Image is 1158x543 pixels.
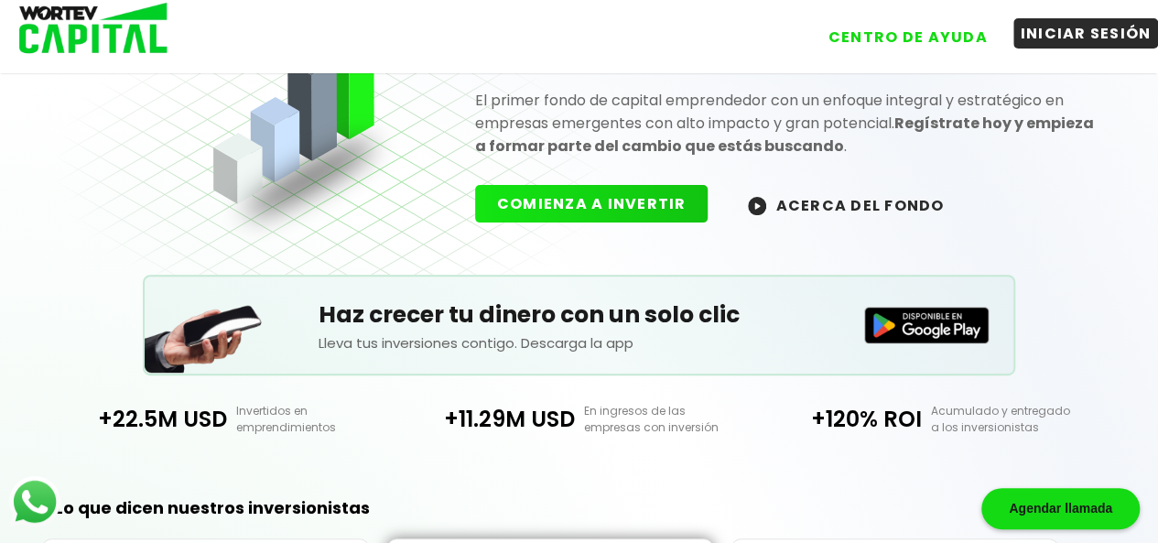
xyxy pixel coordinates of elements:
[406,403,575,435] p: +11.29M USD
[319,332,839,353] p: Lleva tus inversiones contigo. Descarga la app
[58,403,227,435] p: +22.5M USD
[922,403,1100,436] p: Acumulado y entregado a los inversionistas
[575,403,753,436] p: En ingresos de las empresas con inversión
[726,185,966,224] button: ACERCA DEL FONDO
[475,193,727,214] a: COMIENZA A INVERTIR
[803,8,995,52] a: CENTRO DE AYUDA
[319,298,839,332] h5: Haz crecer tu dinero con un solo clic
[821,22,995,52] button: CENTRO DE AYUDA
[981,488,1140,529] div: Agendar llamada
[475,89,1100,157] p: El primer fondo de capital emprendedor con un enfoque integral y estratégico en empresas emergent...
[9,476,60,527] img: logos_whatsapp-icon.242b2217.svg
[475,113,1094,157] strong: Regístrate hoy y empieza a formar parte del cambio que estás buscando
[748,197,766,215] img: wortev-capital-acerca-del-fondo
[752,403,922,435] p: +120% ROI
[145,282,264,373] img: Teléfono
[475,185,709,223] button: COMIENZA A INVERTIR
[864,307,989,343] img: Disponible en Google Play
[227,403,406,436] p: Invertidos en emprendimientos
